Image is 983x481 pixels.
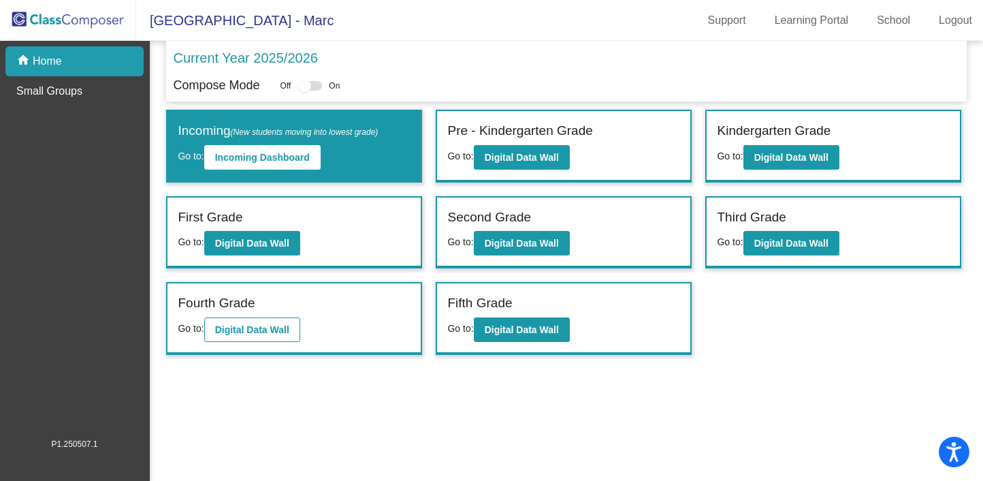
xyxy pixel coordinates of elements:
[16,83,82,99] p: Small Groups
[485,238,559,249] b: Digital Data Wall
[447,236,473,247] span: Go to:
[447,323,473,334] span: Go to:
[178,236,204,247] span: Go to:
[474,231,570,255] button: Digital Data Wall
[215,324,289,335] b: Digital Data Wall
[754,152,828,163] b: Digital Data Wall
[866,10,921,31] a: School
[178,121,378,141] label: Incoming
[743,231,839,255] button: Digital Data Wall
[173,76,259,95] p: Compose Mode
[178,151,204,161] span: Go to:
[717,151,743,161] span: Go to:
[173,48,317,68] p: Current Year 2025/2026
[204,145,321,170] button: Incoming Dashboard
[447,294,512,313] label: Fifth Grade
[764,10,860,31] a: Learning Portal
[717,208,786,228] label: Third Grade
[743,145,839,170] button: Digital Data Wall
[33,53,62,69] p: Home
[178,208,242,228] label: First Grade
[697,10,757,31] a: Support
[717,121,831,141] label: Kindergarten Grade
[474,145,570,170] button: Digital Data Wall
[928,10,983,31] a: Logout
[474,317,570,342] button: Digital Data Wall
[754,238,828,249] b: Digital Data Wall
[447,151,473,161] span: Go to:
[178,294,255,313] label: Fourth Grade
[231,127,378,137] span: (New students moving into lowest grade)
[485,152,559,163] b: Digital Data Wall
[280,80,291,92] span: Off
[178,323,204,334] span: Go to:
[215,152,310,163] b: Incoming Dashboard
[204,231,300,255] button: Digital Data Wall
[204,317,300,342] button: Digital Data Wall
[485,324,559,335] b: Digital Data Wall
[215,238,289,249] b: Digital Data Wall
[447,121,592,141] label: Pre - Kindergarten Grade
[447,208,531,228] label: Second Grade
[136,10,334,31] span: [GEOGRAPHIC_DATA] - Marc
[717,236,743,247] span: Go to:
[16,53,33,69] mat-icon: home
[329,80,340,92] span: On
